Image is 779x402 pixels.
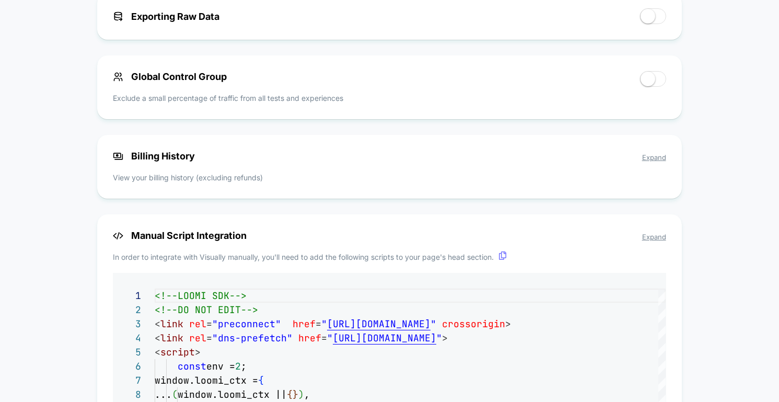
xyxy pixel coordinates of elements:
[113,172,666,183] p: View your billing history (excluding refunds)
[113,251,666,262] p: In order to integrate with Visually manually, you'll need to add the following scripts to your pa...
[642,153,666,162] span: Expand
[642,233,666,241] span: Expand
[113,93,343,104] p: Exclude a small percentage of traffic from all tests and experiences
[113,71,227,82] span: Global Control Group
[113,11,219,22] span: Exporting Raw Data
[113,230,666,241] span: Manual Script Integration
[113,151,666,162] span: Billing History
